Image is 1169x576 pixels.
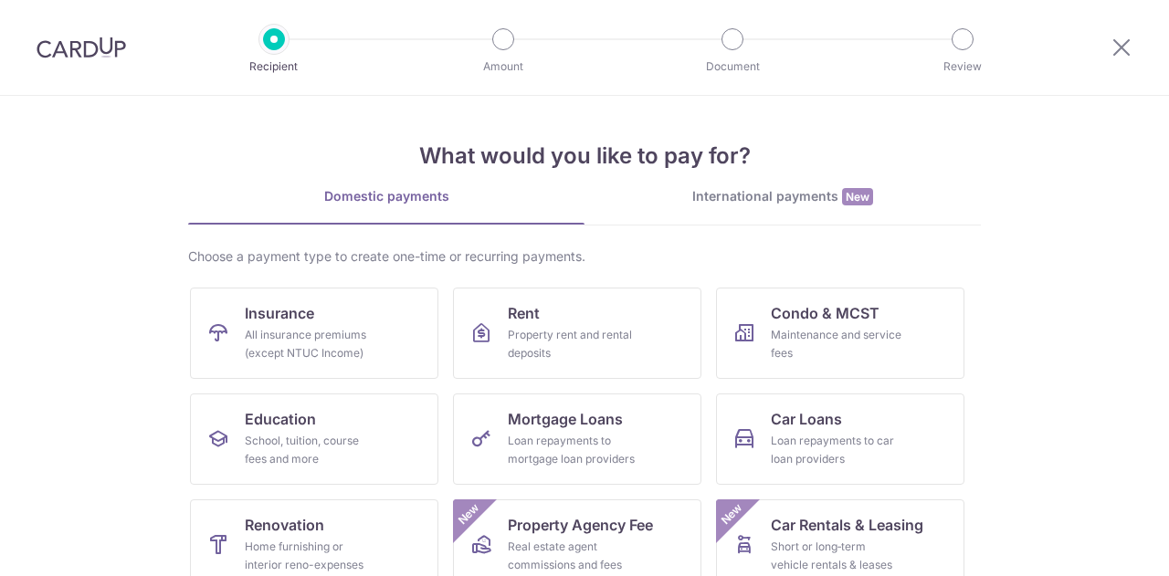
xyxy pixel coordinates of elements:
[508,326,639,362] div: Property rent and rental deposits
[508,302,540,324] span: Rent
[436,58,571,76] p: Amount
[454,499,484,529] span: New
[188,187,584,205] div: Domestic payments
[190,393,438,485] a: EducationSchool, tuition, course fees and more
[245,432,376,468] div: School, tuition, course fees and more
[771,538,902,574] div: Short or long‑term vehicle rentals & leases
[190,288,438,379] a: InsuranceAll insurance premiums (except NTUC Income)
[771,432,902,468] div: Loan repayments to car loan providers
[37,37,126,58] img: CardUp
[245,538,376,574] div: Home furnishing or interior reno-expenses
[665,58,800,76] p: Document
[717,499,747,529] span: New
[771,326,902,362] div: Maintenance and service fees
[508,514,653,536] span: Property Agency Fee
[245,326,376,362] div: All insurance premiums (except NTUC Income)
[1052,521,1151,567] iframe: Opens a widget where you can find more information
[508,432,639,468] div: Loan repayments to mortgage loan providers
[842,188,873,205] span: New
[206,58,342,76] p: Recipient
[508,538,639,574] div: Real estate agent commissions and fees
[188,140,981,173] h4: What would you like to pay for?
[453,393,701,485] a: Mortgage LoansLoan repayments to mortgage loan providers
[895,58,1030,76] p: Review
[771,408,842,430] span: Car Loans
[245,302,314,324] span: Insurance
[716,393,964,485] a: Car LoansLoan repayments to car loan providers
[188,247,981,266] div: Choose a payment type to create one-time or recurring payments.
[584,187,981,206] div: International payments
[508,408,623,430] span: Mortgage Loans
[453,288,701,379] a: RentProperty rent and rental deposits
[245,408,316,430] span: Education
[771,302,879,324] span: Condo & MCST
[716,288,964,379] a: Condo & MCSTMaintenance and service fees
[245,514,324,536] span: Renovation
[771,514,923,536] span: Car Rentals & Leasing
